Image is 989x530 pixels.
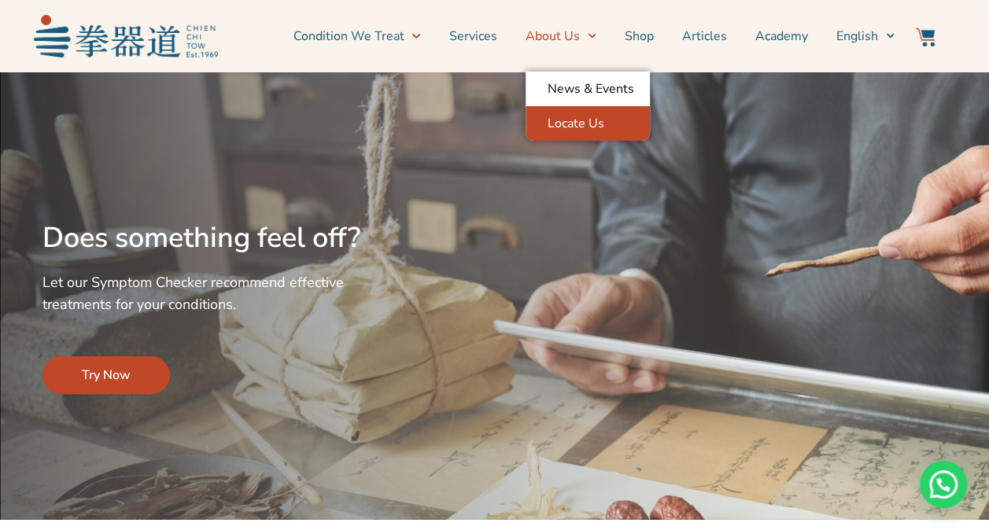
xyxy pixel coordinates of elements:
[293,17,420,56] a: Condition We Treat
[42,271,395,315] p: Let our Symptom Checker recommend effective treatments for your conditions.
[526,72,650,141] ul: About Us
[42,356,170,394] a: Try Now
[449,17,497,56] a: Services
[526,72,650,106] a: News & Events
[755,17,808,56] a: Academy
[625,17,654,56] a: Shop
[916,28,935,46] img: Website Icon-03
[42,221,395,256] h2: Does something feel off?
[836,27,878,46] span: English
[526,17,596,56] a: About Us
[682,17,727,56] a: Articles
[526,106,650,141] a: Locate Us
[82,366,131,385] span: Try Now
[226,17,895,56] nav: Menu
[836,17,895,56] a: English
